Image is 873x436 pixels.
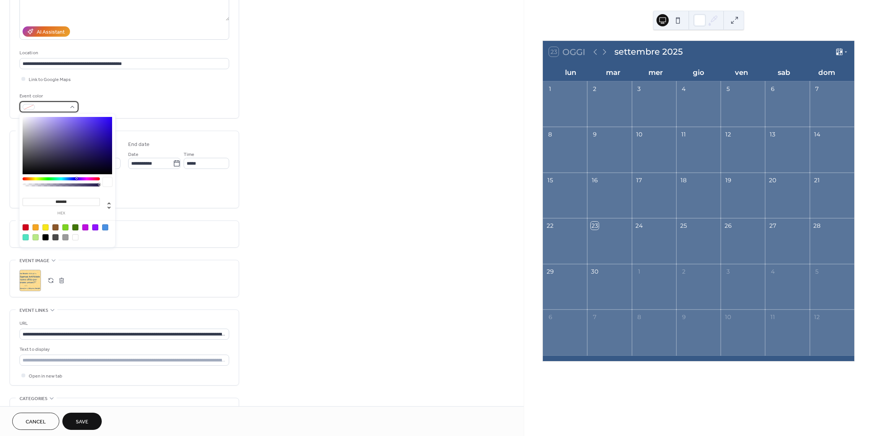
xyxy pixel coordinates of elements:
[724,84,733,93] div: 5
[102,224,108,230] div: #4A90E2
[591,267,599,276] div: 30
[546,313,555,321] div: 6
[29,372,62,380] span: Open in new tab
[128,151,138,159] span: Date
[23,211,100,216] label: hex
[62,224,68,230] div: #7ED321
[635,63,678,81] div: mer
[76,418,88,426] span: Save
[591,84,599,93] div: 2
[813,313,821,321] div: 12
[813,222,821,230] div: 28
[20,257,49,265] span: Event image
[769,267,777,276] div: 4
[679,176,688,184] div: 18
[813,84,821,93] div: 7
[769,222,777,230] div: 27
[763,63,806,81] div: sab
[20,49,228,57] div: Location
[635,267,643,276] div: 1
[26,418,46,426] span: Cancel
[724,176,733,184] div: 19
[679,222,688,230] div: 25
[33,224,39,230] div: #F5A623
[769,313,777,321] div: 11
[128,141,150,149] div: End date
[29,76,71,84] span: Link to Google Maps
[724,313,733,321] div: 10
[184,151,194,159] span: Time
[23,234,29,240] div: #50E3C2
[20,395,47,403] span: Categories
[591,313,599,321] div: 7
[20,345,228,353] div: Text to display
[20,270,41,291] div: ;
[72,234,78,240] div: #FFFFFF
[679,84,688,93] div: 4
[546,130,555,139] div: 8
[549,63,592,81] div: lun
[679,267,688,276] div: 2
[635,130,643,139] div: 10
[614,45,683,58] div: settembre 2025
[52,234,59,240] div: #4A4A4A
[92,224,98,230] div: #9013FE
[679,313,688,321] div: 9
[635,176,643,184] div: 17
[546,222,555,230] div: 22
[677,63,720,81] div: gio
[82,224,88,230] div: #BD10E0
[813,176,821,184] div: 21
[591,176,599,184] div: 16
[813,267,821,276] div: 5
[592,63,635,81] div: mar
[679,130,688,139] div: 11
[20,306,48,314] span: Event links
[12,413,59,430] button: Cancel
[37,28,65,36] div: AI Assistant
[62,413,102,430] button: Save
[546,176,555,184] div: 15
[724,267,733,276] div: 3
[769,84,777,93] div: 6
[724,222,733,230] div: 26
[42,224,49,230] div: #F8E71C
[23,26,70,37] button: AI Assistant
[546,84,555,93] div: 1
[33,234,39,240] div: #B8E986
[635,313,643,321] div: 8
[20,92,77,100] div: Event color
[724,130,733,139] div: 12
[72,224,78,230] div: #417505
[635,222,643,230] div: 24
[769,130,777,139] div: 13
[20,319,228,327] div: URL
[42,234,49,240] div: #000000
[813,130,821,139] div: 14
[52,224,59,230] div: #8B572A
[591,130,599,139] div: 9
[635,84,643,93] div: 3
[769,176,777,184] div: 20
[805,63,848,81] div: dom
[720,63,763,81] div: ven
[62,234,68,240] div: #9B9B9B
[591,222,599,230] div: 23
[546,267,555,276] div: 29
[23,224,29,230] div: #D0021B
